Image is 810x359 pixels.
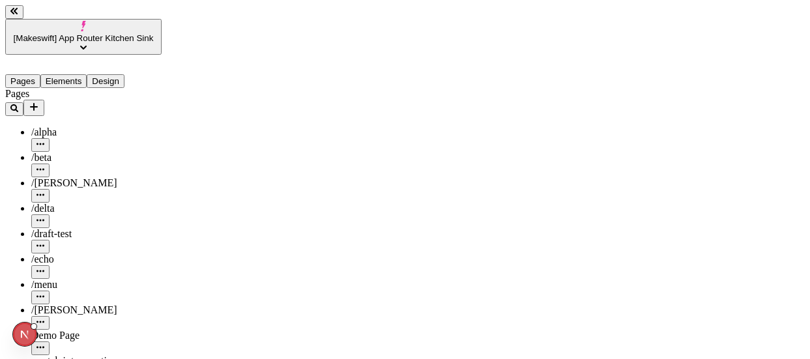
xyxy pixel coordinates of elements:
div: /[PERSON_NAME] [31,177,162,189]
button: Add new [23,100,44,116]
div: /echo [31,253,162,265]
div: /draft-test [31,228,162,240]
div: /delta [31,203,162,214]
div: /menu [31,279,162,291]
button: Elements [40,74,87,88]
div: Demo Page [31,330,162,341]
div: /alpha [31,126,162,138]
p: Cookie Test Route [5,10,190,22]
div: /beta [31,152,162,164]
div: Pages [5,88,162,100]
button: Design [87,74,124,88]
span: [Makeswift] App Router Kitchen Sink [14,33,154,43]
button: [Makeswift] App Router Kitchen Sink [5,19,162,55]
div: /[PERSON_NAME] [31,304,162,316]
button: Pages [5,74,40,88]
